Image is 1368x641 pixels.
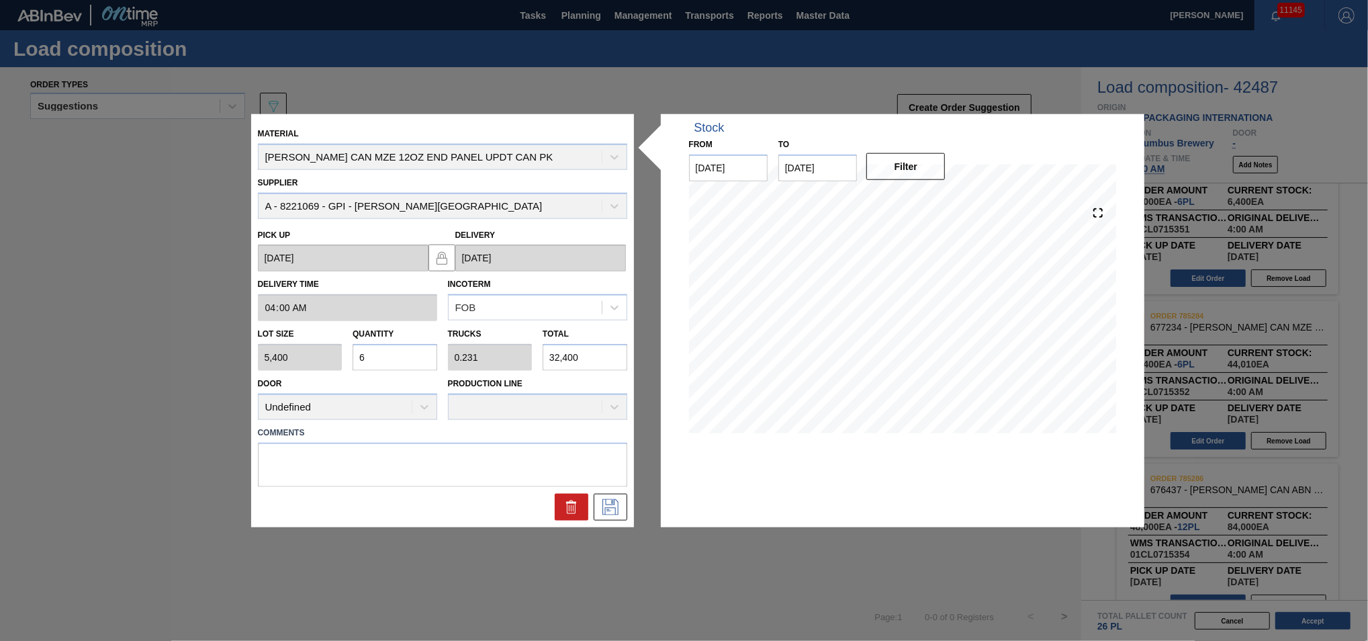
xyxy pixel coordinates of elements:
input: mm/dd/yyyy [778,155,857,181]
label: Supplier [258,178,298,187]
label: Door [258,379,282,388]
label: Total [543,329,569,339]
label: to [778,140,789,149]
label: Production Line [448,379,522,388]
label: Comments [258,423,627,442]
img: locked [434,249,450,265]
label: Material [258,129,299,138]
button: locked [428,244,455,271]
div: Delete Order [555,493,588,520]
label: Trucks [448,329,482,339]
div: Edit Order [594,493,627,520]
div: Stock [694,121,725,135]
input: mm/dd/yyyy [689,155,768,181]
label: Pick up [258,230,291,239]
label: Delivery Time [258,275,437,294]
label: Delivery [455,230,496,239]
div: FOB [455,302,476,313]
label: From [689,140,713,149]
input: mm/dd/yyyy [258,245,428,271]
label: Lot size [258,325,343,344]
input: mm/dd/yyyy [455,245,626,271]
button: Filter [866,153,945,180]
label: Quantity [353,329,394,339]
label: Incoterm [448,280,491,289]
